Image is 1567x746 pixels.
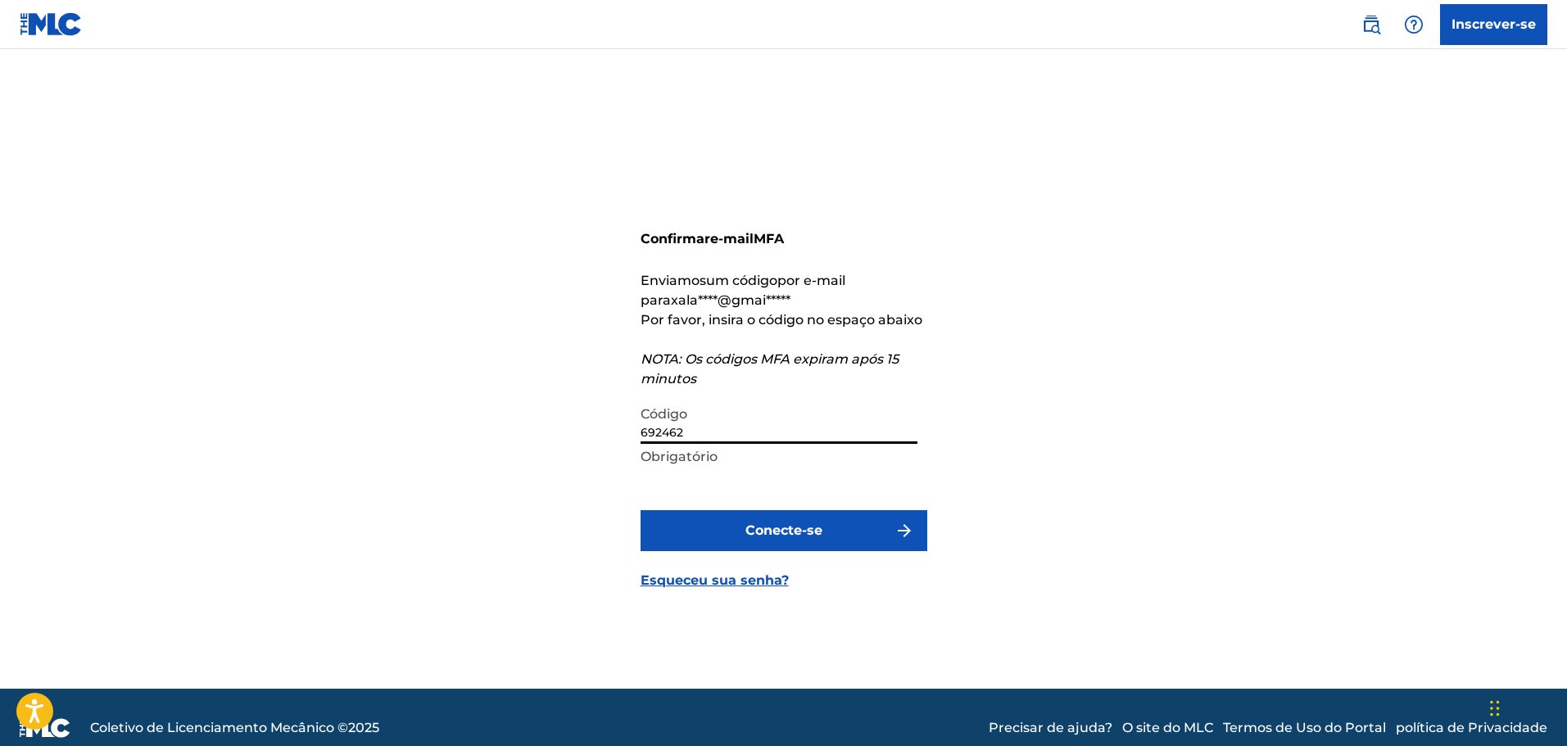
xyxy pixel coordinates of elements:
[989,720,1112,735] font: Precisar de ajuda?
[1452,16,1536,32] font: Inscrever-se
[1396,720,1547,735] font: política de Privacidade
[745,522,822,538] font: Conecte-se
[1355,8,1388,41] a: Pesquisa pública
[641,510,927,551] button: Conecte-se
[641,449,718,464] font: Obrigatório
[348,720,379,735] font: 2025
[641,312,922,328] font: Por favor, insira o código no espaço abaixo
[1122,720,1213,735] font: O site do MLC
[1223,720,1386,735] font: Termos de Uso do Portal
[1361,15,1381,34] img: procurar
[20,12,83,36] img: Logotipo da MLC
[894,521,914,540] img: f7272a7cc735f4ea7f67.svg
[1223,718,1386,738] a: Termos de Uso do Portal
[989,718,1112,738] a: Precisar de ajuda?
[1440,4,1547,45] a: Inscrever-se
[641,351,899,387] font: NOTA: Os códigos MFA expiram após 15 minutos
[1122,718,1213,738] a: O site do MLC
[641,231,710,246] font: Confirmar
[754,231,784,246] font: MFA
[641,572,789,588] font: Esqueceu sua senha?
[90,720,348,735] font: Coletivo de Licenciamento Mecânico ©
[20,718,70,738] img: logotipo
[1397,8,1430,41] div: Ajuda
[641,571,789,590] a: Esqueceu sua senha?
[1485,667,1567,746] iframe: Widget de bate-papo
[1396,718,1547,738] a: política de Privacidade
[641,273,706,288] font: Enviamos
[706,273,777,288] font: um código
[1404,15,1424,34] img: ajuda
[1490,684,1500,733] div: Arrastar
[641,273,845,308] font: por e-mail para
[710,231,754,246] font: e-mail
